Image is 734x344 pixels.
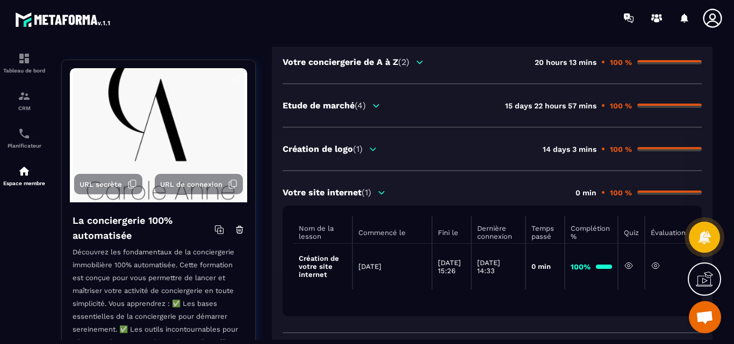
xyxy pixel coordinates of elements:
[283,144,363,154] p: Création de logo
[565,216,618,244] th: Complétion %
[618,216,645,244] th: Quiz
[352,216,432,244] th: Commencé le
[18,52,31,65] img: formation
[610,58,632,67] p: 100 %
[477,259,520,275] p: [DATE] 14:33
[432,216,472,244] th: Fini le
[73,213,214,243] h4: La conciergerie 100% automatisée
[645,216,691,244] th: Évaluation
[3,180,46,186] p: Espace membre
[353,144,363,154] span: (1)
[3,157,46,194] a: automationsautomationsEspace membre
[3,44,46,82] a: formationformationTableau de bord
[689,301,721,333] div: Ouvrir le chat
[358,262,426,270] p: [DATE]
[398,57,409,67] span: (2)
[18,165,31,178] img: automations
[535,58,596,67] p: 20 hours 13 mins
[3,82,46,119] a: formationformationCRM
[571,262,591,271] strong: 100%
[155,174,243,194] button: URL de connexion
[438,259,466,275] p: [DATE] 15:26
[293,216,352,244] th: Nom de la lesson
[293,244,352,290] td: Création de votre site internet
[283,187,371,197] p: Votre site internet
[526,244,565,290] td: 0 min
[543,145,596,153] p: 14 days 3 mins
[283,57,409,67] p: Votre conciergerie de A à Z
[355,100,366,111] span: (4)
[15,10,112,29] img: logo
[74,174,142,194] button: URL secrète
[18,127,31,140] img: scheduler
[283,100,366,111] p: Etude de marché
[471,216,526,244] th: Dernière connexion
[610,145,632,153] p: 100 %
[3,119,46,157] a: schedulerschedulerPlanificateur
[3,68,46,74] p: Tableau de bord
[70,68,247,202] img: background
[3,105,46,111] p: CRM
[610,101,632,110] p: 100 %
[18,90,31,103] img: formation
[362,187,371,197] span: (1)
[505,101,596,110] p: 15 days 22 hours 57 mins
[80,180,122,188] span: URL secrète
[610,188,632,197] p: 100 %
[526,216,565,244] th: Temps passé
[160,180,222,188] span: URL de connexion
[3,143,46,149] p: Planificateur
[575,188,596,197] p: 0 min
